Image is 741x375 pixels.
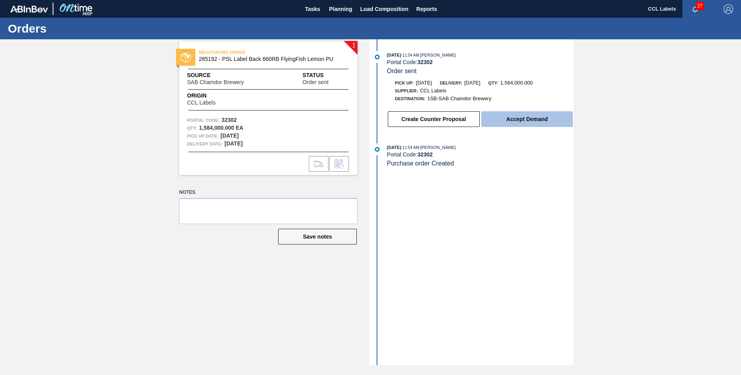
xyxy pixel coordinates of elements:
[303,79,328,85] span: Order sent
[416,4,437,14] span: Reports
[199,48,309,56] span: NEGOTIATING ORDER
[278,229,357,244] button: Save notes
[696,2,704,10] span: 27
[387,59,574,65] div: Portal Code:
[187,140,222,148] span: Delivery Date:
[417,151,433,158] strong: 32302
[420,88,446,94] span: CCL Labels
[329,156,349,172] div: Inform order change
[187,79,244,85] span: SAB Chamdor Brewery
[375,55,380,59] img: atual
[10,6,48,13] img: TNhmsLtSVTkK8tSr43FrP2fwEKptu5GPRR3wAAAABJRU5ErkJggg==
[303,71,350,79] span: Status
[309,156,328,172] div: Go to Load Composition
[387,53,401,57] span: [DATE]
[395,96,425,101] span: Destination:
[464,80,481,86] span: [DATE]
[401,145,419,150] span: - 11:54 AM
[187,124,197,132] span: Qty :
[187,100,216,106] span: CCL Labels
[387,68,417,74] span: Order sent
[488,81,498,85] span: Qty:
[419,53,456,57] span: : [PERSON_NAME]
[419,145,456,150] span: : [PERSON_NAME]
[500,80,533,86] span: 1,584,000.000
[181,52,191,63] img: status
[187,132,218,140] span: Pick up Date:
[187,92,235,100] span: Origin
[387,145,401,150] span: [DATE]
[179,187,358,198] label: Notes
[388,111,480,127] button: Create Counter Proposal
[199,56,341,62] span: 285192 - PSL Label Back 660RB FlyingFish Lemon PU
[360,4,409,14] span: Load Composition
[187,116,220,124] span: Portal Code:
[682,4,708,15] button: Notifications
[724,4,733,14] img: Logout
[187,71,268,79] span: Source
[222,117,237,123] strong: 32302
[401,53,419,57] span: - 11:54 AM
[416,80,432,86] span: [DATE]
[427,96,491,101] span: 1SB-SAB Chamdor Brewery
[304,4,321,14] span: Tasks
[8,24,147,33] h1: Orders
[224,140,242,147] strong: [DATE]
[387,160,454,167] span: Purchase order Created
[387,151,574,158] div: Portal Code:
[481,111,573,127] button: Accept Demand
[375,147,380,152] img: atual
[220,132,238,139] strong: [DATE]
[329,4,352,14] span: Planning
[417,59,433,65] strong: 32302
[395,81,414,85] span: Pick up:
[440,81,462,85] span: Delivery:
[395,88,418,93] span: Supplier:
[199,125,243,131] strong: 1,584,000.000 EA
